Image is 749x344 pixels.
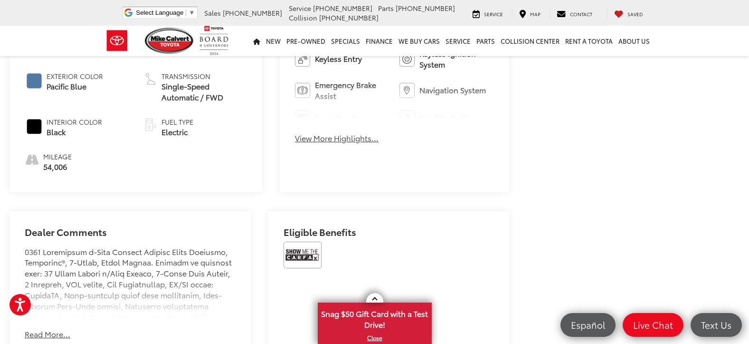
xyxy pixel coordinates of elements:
img: Mike Calvert Toyota [145,28,195,54]
span: Service [484,10,503,18]
i: mileage icon [25,152,38,165]
a: WE BUY CARS [396,26,443,56]
span: [PHONE_NUMBER] [223,8,282,18]
a: Finance [363,26,396,56]
span: Interior Color [47,117,102,127]
h2: Eligible Benefits [284,226,494,242]
a: My Saved Vehicles [607,9,650,18]
a: Service [465,9,510,18]
span: Saved [627,10,643,18]
img: View CARFAX report [284,242,322,268]
span: Sales [204,8,221,18]
span: Snag $50 Gift Card with a Test Drive! [319,304,431,333]
span: Transmission [161,71,247,81]
h2: Dealer Comments [25,226,235,246]
a: Live Chat [623,313,683,337]
a: Pre-Owned [284,26,328,56]
a: About Us [616,26,653,56]
a: Home [250,26,263,56]
span: Keyless Entry [315,53,362,64]
a: Parts [474,26,498,56]
a: Service [443,26,474,56]
span: Parts [378,3,394,13]
span: Service [289,3,311,13]
a: Map [512,9,548,18]
span: Exterior Color [47,71,103,81]
button: View More Highlights... [295,133,379,144]
span: Live Chat [628,319,678,331]
span: Keyless Ignition System [419,48,494,70]
span: Map [530,10,540,18]
span: #507AA3 [27,73,42,88]
span: Español [566,319,610,331]
span: Single-Speed Automatic / FWD [161,81,247,103]
span: [PHONE_NUMBER] [313,3,372,13]
img: Toyota [99,25,135,56]
a: New [263,26,284,56]
span: Fuel Type [161,117,193,127]
a: Contact [550,9,599,18]
span: Text Us [696,319,736,331]
span: [PHONE_NUMBER] [319,13,379,22]
a: Rent a Toyota [562,26,616,56]
span: Black [47,127,102,138]
img: Keyless Entry [295,51,310,67]
span: Contact [570,10,592,18]
span: ▼ [189,9,195,16]
a: Specials [328,26,363,56]
a: Select Language​ [136,9,195,16]
a: Collision Center [498,26,562,56]
div: 0361 Loremipsum d-Sita Consect Adipisc Elits Doeiusmo, Temporinc®, 7-Utlab, Etdol Magnaa. Enimadm... [25,246,235,318]
button: Read More... [25,329,70,340]
span: Emergency Brake Assist [315,79,389,101]
span: [PHONE_NUMBER] [396,3,455,13]
img: Keyless Ignition System [399,51,415,67]
span: Electric [161,127,193,138]
a: Text Us [691,313,742,337]
span: 54,006 [43,161,72,172]
span: #000000 [27,119,42,134]
a: Español [560,313,616,337]
span: Collision [289,13,317,22]
span: Pacific Blue [47,81,103,92]
span: Mileage [43,152,72,161]
span: Select Language [136,9,183,16]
